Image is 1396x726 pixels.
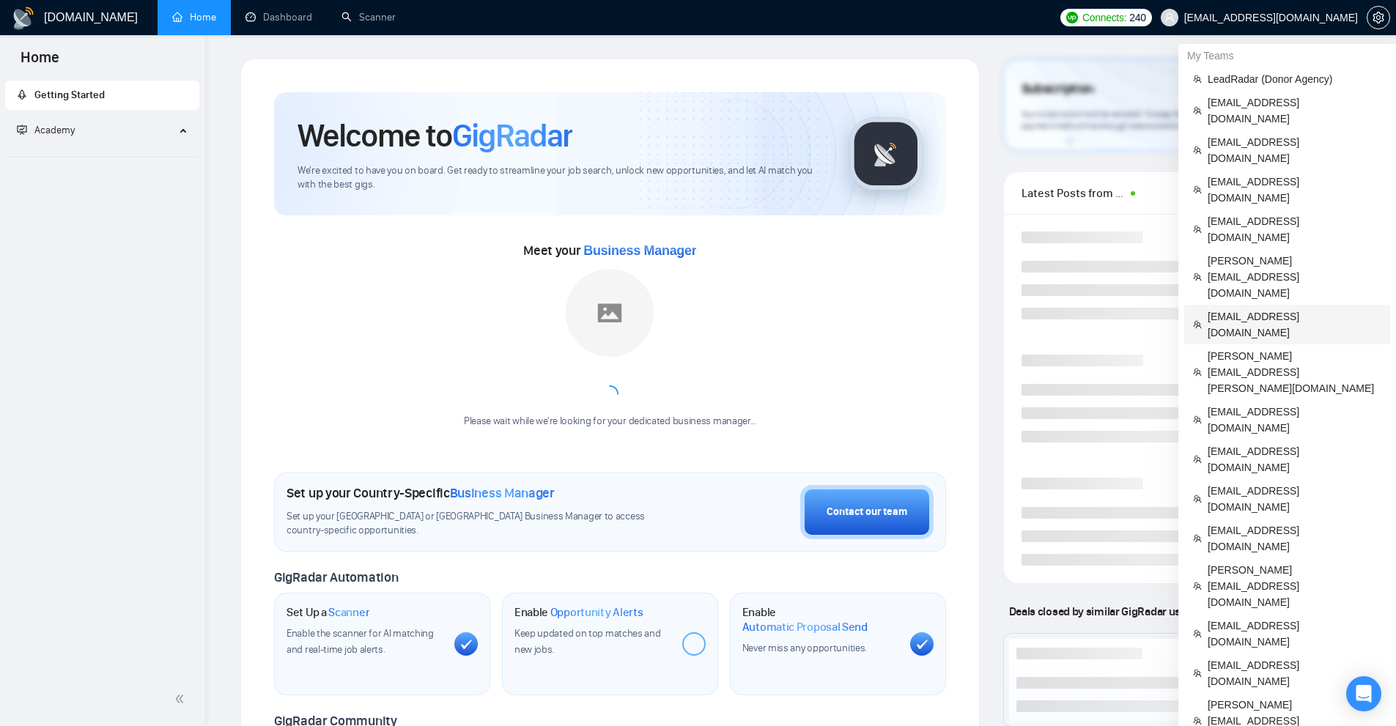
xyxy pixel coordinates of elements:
[450,485,555,501] span: Business Manager
[1208,253,1381,301] span: [PERSON_NAME][EMAIL_ADDRESS][DOMAIN_NAME]
[514,605,643,620] h1: Enable
[1208,404,1381,436] span: [EMAIL_ADDRESS][DOMAIN_NAME]
[550,605,643,620] span: Opportunity Alerts
[1208,562,1381,610] span: [PERSON_NAME][EMAIL_ADDRESS][DOMAIN_NAME]
[1208,95,1381,127] span: [EMAIL_ADDRESS][DOMAIN_NAME]
[1193,716,1202,725] span: team
[1193,495,1202,503] span: team
[827,504,907,520] div: Contact our team
[287,485,555,501] h1: Set up your Country-Specific
[1208,308,1381,341] span: [EMAIL_ADDRESS][DOMAIN_NAME]
[1193,146,1202,155] span: team
[1193,582,1202,590] span: team
[1193,534,1202,543] span: team
[1193,629,1202,638] span: team
[5,151,199,160] li: Academy Homepage
[849,117,923,190] img: gigradar-logo.png
[1208,71,1381,87] span: LeadRadar (Donor Agency)
[1129,10,1145,26] span: 240
[601,385,618,403] span: loading
[1208,174,1381,206] span: [EMAIL_ADDRESS][DOMAIN_NAME]
[742,620,868,634] span: Automatic Proposal Send
[287,510,675,538] span: Set up your [GEOGRAPHIC_DATA] or [GEOGRAPHIC_DATA] Business Manager to access country-specific op...
[1066,12,1078,23] img: upwork-logo.png
[1178,44,1396,67] div: My Teams
[1208,443,1381,475] span: [EMAIL_ADDRESS][DOMAIN_NAME]
[583,243,696,258] span: Business Manager
[1208,522,1381,555] span: [EMAIL_ADDRESS][DOMAIN_NAME]
[1208,618,1381,650] span: [EMAIL_ADDRESS][DOMAIN_NAME]
[1208,657,1381,689] span: [EMAIL_ADDRESS][DOMAIN_NAME]
[287,627,434,656] span: Enable the scanner for AI matching and real-time job alerts.
[172,11,216,23] a: homeHome
[800,485,934,539] button: Contact our team
[1208,213,1381,245] span: [EMAIL_ADDRESS][DOMAIN_NAME]
[17,124,75,136] span: Academy
[174,692,189,706] span: double-left
[1193,106,1202,115] span: team
[1082,10,1126,26] span: Connects:
[12,7,35,30] img: logo
[1208,348,1381,396] span: [PERSON_NAME][EMAIL_ADDRESS][PERSON_NAME][DOMAIN_NAME]
[17,125,27,135] span: fund-projection-screen
[1022,108,1321,132] span: Your subscription will be renewed. To keep things running smoothly, make sure your payment method...
[1193,415,1202,424] span: team
[1193,185,1202,194] span: team
[1193,75,1202,84] span: team
[1193,669,1202,678] span: team
[1367,12,1390,23] a: setting
[1367,6,1390,29] button: setting
[1193,455,1202,464] span: team
[1022,77,1094,102] span: Subscription
[9,47,71,78] span: Home
[1208,483,1381,515] span: [EMAIL_ADDRESS][DOMAIN_NAME]
[742,605,898,634] h1: Enable
[1003,599,1202,624] span: Deals closed by similar GigRadar users
[287,605,369,620] h1: Set Up a
[742,642,867,654] span: Never miss any opportunities.
[1164,12,1175,23] span: user
[34,124,75,136] span: Academy
[1208,134,1381,166] span: [EMAIL_ADDRESS][DOMAIN_NAME]
[341,11,396,23] a: searchScanner
[34,89,105,101] span: Getting Started
[1193,225,1202,234] span: team
[1193,320,1202,329] span: team
[1367,12,1389,23] span: setting
[514,627,661,656] span: Keep updated on top matches and new jobs.
[566,269,654,357] img: placeholder.png
[274,569,398,585] span: GigRadar Automation
[523,242,696,259] span: Meet your
[298,164,826,192] span: We're excited to have you on board. Get ready to streamline your job search, unlock new opportuni...
[455,415,765,429] div: Please wait while we're looking for your dedicated business manager...
[1193,368,1202,377] span: team
[245,11,312,23] a: dashboardDashboard
[1193,273,1202,281] span: team
[328,605,369,620] span: Scanner
[1346,676,1381,711] div: Open Intercom Messenger
[5,81,199,110] li: Getting Started
[1022,184,1126,202] span: Latest Posts from the GigRadar Community
[298,116,572,155] h1: Welcome to
[452,116,572,155] span: GigRadar
[17,89,27,100] span: rocket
